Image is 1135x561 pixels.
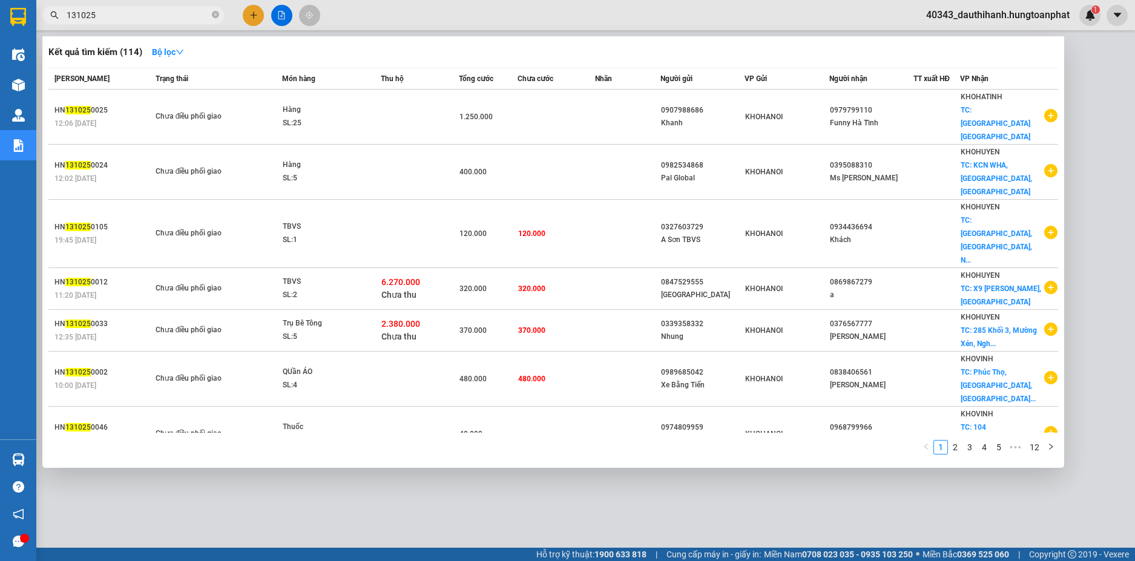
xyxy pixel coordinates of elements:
[961,326,1037,348] span: TC: 285 Khối 3, Mường Xén, Ngh...
[65,368,91,376] span: 131025
[54,159,152,172] div: HN 0024
[962,440,977,454] li: 3
[283,234,373,247] div: SL: 1
[54,104,152,117] div: HN 0025
[156,165,246,179] div: Chưa điều phối giao
[12,109,25,122] img: warehouse-icon
[960,74,989,83] span: VP Nhận
[1044,164,1058,177] span: plus-circle
[829,74,867,83] span: Người nhận
[12,139,25,152] img: solution-icon
[961,284,1041,306] span: TC: X9 [PERSON_NAME], [GEOGRAPHIC_DATA]
[54,291,96,300] span: 11:20 [DATE]
[283,172,373,185] div: SL: 5
[961,93,1002,101] span: KHOHATINH
[12,48,25,61] img: warehouse-icon
[661,421,744,434] div: 0974809959
[283,159,373,172] div: Hàng
[283,366,373,379] div: QUần ÁO
[1026,441,1043,454] a: 12
[1044,323,1058,336] span: plus-circle
[961,313,1000,321] span: KHOHUYEN
[1044,109,1058,122] span: plus-circle
[518,229,545,238] span: 120.000
[212,10,219,21] span: close-circle
[745,168,783,176] span: KHOHANOI
[13,481,24,493] span: question-circle
[961,148,1000,156] span: KHOHUYEN
[948,440,962,454] li: 2
[67,8,209,22] input: Tìm tên, số ĐT hoặc mã đơn
[518,326,545,335] span: 370.000
[65,161,91,169] span: 131025
[661,289,744,301] div: [GEOGRAPHIC_DATA]
[961,368,1036,403] span: TC: Phúc Thọ, [GEOGRAPHIC_DATA], [GEOGRAPHIC_DATA]...
[283,379,373,392] div: SL: 4
[830,104,913,117] div: 0979799110
[978,441,991,454] a: 4
[961,355,993,363] span: KHOVINH
[156,110,246,123] div: Chưa điều phối giao
[595,74,612,83] span: Nhãn
[54,333,96,341] span: 12:35 [DATE]
[661,366,744,379] div: 0989685042
[961,216,1032,264] span: TC: [GEOGRAPHIC_DATA], [GEOGRAPHIC_DATA], N...
[745,375,783,383] span: KHOHANOI
[156,227,246,240] div: Chưa điều phối giao
[65,278,91,286] span: 131025
[65,106,91,114] span: 131025
[283,103,373,117] div: Hàng
[176,48,184,56] span: down
[745,74,767,83] span: VP Gửi
[1025,440,1044,454] li: 12
[283,317,373,330] div: Trụ Bê Tông
[381,277,420,287] span: 6.270.000
[661,379,744,392] div: Xe Bằng Tiến
[745,284,783,293] span: KHOHANOI
[152,47,184,57] strong: Bộ lọc
[830,172,913,185] div: Ms [PERSON_NAME]
[661,234,744,246] div: A Sơn TBVS
[661,221,744,234] div: 0327603729
[745,430,783,438] span: KHOHANOI
[518,74,553,83] span: Chưa cước
[283,275,373,289] div: TBVS
[830,234,913,246] div: Khách
[283,117,373,130] div: SL: 25
[660,74,693,83] span: Người gửi
[745,113,783,121] span: KHOHANOI
[919,440,933,454] button: left
[992,441,1005,454] a: 5
[212,11,219,18] span: close-circle
[381,319,420,329] span: 2.380.000
[459,375,487,383] span: 480.000
[1044,426,1058,439] span: plus-circle
[1044,440,1058,454] li: Next Page
[661,330,744,343] div: Nhung
[156,372,246,385] div: Chưa điều phối giao
[156,74,188,83] span: Trạng thái
[381,290,416,300] span: Chưa thu
[961,423,1022,458] span: TC: 104 [PERSON_NAME], [DOMAIN_NAME]...
[48,46,142,59] h3: Kết quả tìm kiếm ( 114 )
[745,326,783,335] span: KHOHANOI
[459,113,493,121] span: 1.250.000
[913,74,950,83] span: TT xuất HĐ
[830,276,913,289] div: 0869867279
[54,74,110,83] span: [PERSON_NAME]
[830,117,913,130] div: Funny Hà Tĩnh
[156,282,246,295] div: Chưa điều phối giao
[283,330,373,344] div: SL: 5
[54,421,152,434] div: HN 0046
[459,74,493,83] span: Tổng cước
[283,289,373,302] div: SL: 2
[961,106,1030,141] span: TC: [GEOGRAPHIC_DATA] [GEOGRAPHIC_DATA]
[459,430,482,438] span: 40.000
[961,410,993,418] span: KHOVINH
[934,441,947,454] a: 1
[54,174,96,183] span: 12:02 [DATE]
[10,8,26,26] img: logo-vxr
[830,379,913,392] div: [PERSON_NAME]
[50,11,59,19] span: search
[65,223,91,231] span: 131025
